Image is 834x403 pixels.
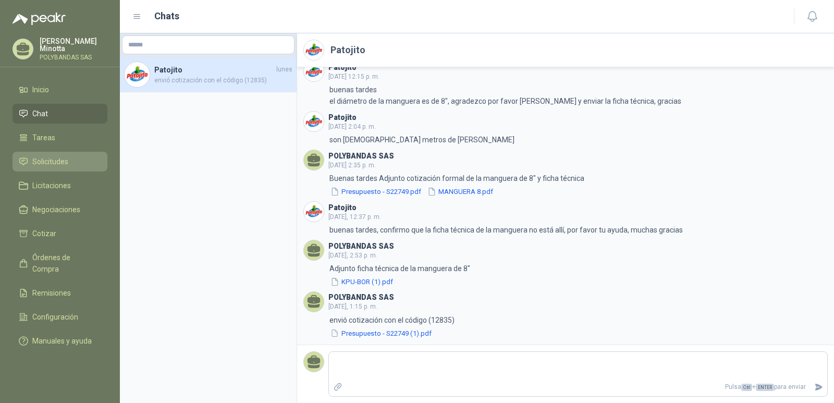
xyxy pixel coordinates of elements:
[32,204,80,215] span: Negociaciones
[276,65,292,75] span: lunes
[329,328,433,339] button: Presupuesto - S22749 (1).pdf
[329,263,470,274] p: Adjunto ficha técnica de la manguera de 8"
[154,9,179,23] h1: Chats
[328,115,357,120] h3: Patojito
[329,276,394,287] button: KPU-BOR (1).pdf
[32,287,71,299] span: Remisiones
[154,64,274,76] h4: Patojito
[32,180,71,191] span: Licitaciones
[13,200,107,219] a: Negociaciones
[32,311,78,323] span: Configuración
[328,162,376,169] span: [DATE] 2:35 p. m.
[32,132,55,143] span: Tareas
[810,378,827,396] button: Enviar
[329,224,683,236] p: buenas tardes, confirmo que la ficha técnica de la manguera no está allí, por favor tu ayuda, muc...
[13,128,107,148] a: Tareas
[32,84,49,95] span: Inicio
[32,252,97,275] span: Órdenes de Compra
[154,76,292,86] span: envió cotización con el código (12835)
[304,62,324,81] img: Company Logo
[426,186,494,197] button: MANGUERA 8.pdf
[13,80,107,100] a: Inicio
[328,123,376,130] span: [DATE] 2:04 p. m.
[347,378,811,396] p: Pulsa + para enviar
[13,331,107,351] a: Manuales y ayuda
[13,224,107,243] a: Cotizar
[120,57,297,92] a: Company LogoPatojitolunesenvió cotización con el código (12835)
[328,243,394,249] h3: POLYBANDAS SAS
[13,13,66,25] img: Logo peakr
[13,152,107,172] a: Solicitudes
[741,384,752,391] span: Ctrl
[329,186,422,197] button: Presupuesto - S22749.pdf
[328,65,357,70] h3: Patojito
[330,43,365,57] h2: Patojito
[13,307,107,327] a: Configuración
[328,153,394,159] h3: POLYBANDAS SAS
[13,104,107,124] a: Chat
[328,73,379,80] span: [DATE] 12:15 p. m.
[329,173,584,184] p: Buenas tardes Adjunto cotización formal de la manguera de 8" y ficha técnica
[328,213,381,221] span: [DATE], 12:37 p. m.
[13,283,107,303] a: Remisiones
[329,84,681,107] p: buenas tardes el diámetro de la manguera es de 8", agradezco por favor [PERSON_NAME] y enviar la ...
[32,335,92,347] span: Manuales y ayuda
[329,134,514,145] p: son [DEMOGRAPHIC_DATA] metros de [PERSON_NAME]
[32,228,56,239] span: Cotizar
[756,384,774,391] span: ENTER
[328,252,377,259] span: [DATE], 2:53 p. m.
[328,303,377,310] span: [DATE], 1:15 p. m.
[329,378,347,396] label: Adjuntar archivos
[304,112,324,131] img: Company Logo
[40,38,107,52] p: [PERSON_NAME] Minotta
[32,108,48,119] span: Chat
[32,156,68,167] span: Solicitudes
[304,202,324,222] img: Company Logo
[329,314,455,326] p: envió cotización con el código (12835)
[13,176,107,196] a: Licitaciones
[13,248,107,279] a: Órdenes de Compra
[40,54,107,60] p: POLYBANDAS SAS
[328,205,357,211] h3: Patojito
[304,40,324,60] img: Company Logo
[328,295,394,300] h3: POLYBANDAS SAS
[125,62,150,87] img: Company Logo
